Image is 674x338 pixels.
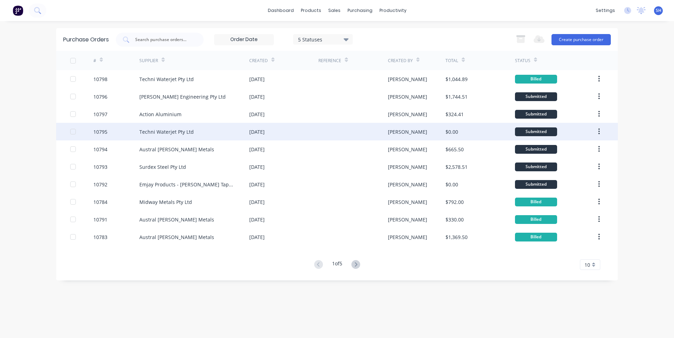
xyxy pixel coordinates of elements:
div: [DATE] [249,198,265,206]
div: Created [249,58,268,64]
div: [PERSON_NAME] [388,93,427,100]
div: Austral [PERSON_NAME] Metals [139,233,214,241]
div: Techni Waterjet Pty Ltd [139,128,194,135]
div: 10791 [93,216,107,223]
div: products [297,5,325,16]
div: Austral [PERSON_NAME] Metals [139,216,214,223]
div: [PERSON_NAME] [388,163,427,171]
div: [PERSON_NAME] [388,146,427,153]
div: Action Aluminium [139,111,181,118]
div: Surdex Steel Pty Ltd [139,163,186,171]
a: dashboard [264,5,297,16]
div: [PERSON_NAME] [388,216,427,223]
div: $1,044.89 [445,75,468,83]
div: [PERSON_NAME] [388,128,427,135]
div: Emjay Products - [PERSON_NAME] Tape Aust [139,181,235,188]
div: sales [325,5,344,16]
div: 10794 [93,146,107,153]
div: $0.00 [445,181,458,188]
div: $792.00 [445,198,464,206]
div: $665.50 [445,146,464,153]
div: [DATE] [249,163,265,171]
div: 1 of 5 [332,260,342,270]
div: productivity [376,5,410,16]
div: Billed [515,198,557,206]
div: Status [515,58,530,64]
div: 10795 [93,128,107,135]
div: Austral [PERSON_NAME] Metals [139,146,214,153]
div: [DATE] [249,128,265,135]
div: Billed [515,75,557,84]
div: Reference [318,58,341,64]
div: 10798 [93,75,107,83]
div: Midway Metals Pty Ltd [139,198,192,206]
div: Submitted [515,180,557,189]
div: 10793 [93,163,107,171]
div: $324.41 [445,111,464,118]
button: Create purchase order [551,34,611,45]
div: 10796 [93,93,107,100]
span: 10 [584,261,590,269]
div: [PERSON_NAME] [388,111,427,118]
div: Billed [515,215,557,224]
div: [PERSON_NAME] Engineering Pty Ltd [139,93,226,100]
div: [DATE] [249,75,265,83]
img: Factory [13,5,23,16]
div: [DATE] [249,93,265,100]
div: [DATE] [249,233,265,241]
div: purchasing [344,5,376,16]
div: 5 Statuses [298,35,348,43]
div: [PERSON_NAME] [388,198,427,206]
div: Billed [515,233,557,241]
div: $1,369.50 [445,233,468,241]
div: $330.00 [445,216,464,223]
div: [DATE] [249,111,265,118]
div: $1,744.51 [445,93,468,100]
div: Submitted [515,145,557,154]
div: $0.00 [445,128,458,135]
div: 10797 [93,111,107,118]
div: settings [592,5,619,16]
div: # [93,58,96,64]
div: [DATE] [249,181,265,188]
div: Techni Waterjet Pty Ltd [139,75,194,83]
span: SH [656,7,661,14]
div: Total [445,58,458,64]
div: [PERSON_NAME] [388,75,427,83]
div: 10792 [93,181,107,188]
div: Submitted [515,163,557,171]
div: $2,578.51 [445,163,468,171]
div: Purchase Orders [63,35,109,44]
div: Submitted [515,127,557,136]
div: [DATE] [249,216,265,223]
div: Created By [388,58,413,64]
div: Submitted [515,110,557,119]
input: Order Date [214,34,273,45]
div: [PERSON_NAME] [388,181,427,188]
input: Search purchase orders... [134,36,193,43]
div: 10784 [93,198,107,206]
div: Supplier [139,58,158,64]
div: [PERSON_NAME] [388,233,427,241]
div: 10783 [93,233,107,241]
div: Submitted [515,92,557,101]
div: [DATE] [249,146,265,153]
